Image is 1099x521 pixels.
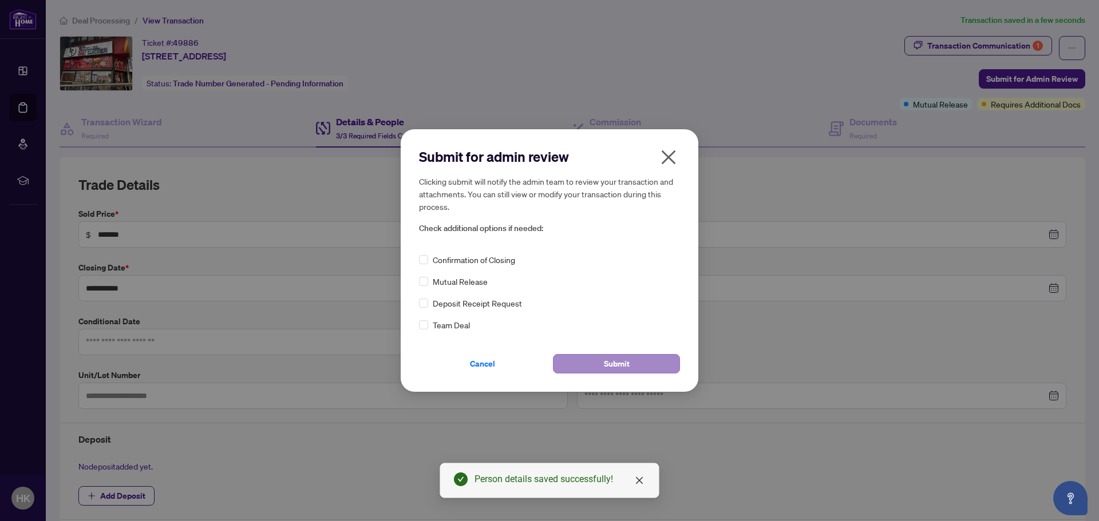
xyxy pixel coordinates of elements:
[433,253,515,266] span: Confirmation of Closing
[419,175,680,213] h5: Clicking submit will notify the admin team to review your transaction and attachments. You can st...
[553,354,680,373] button: Submit
[604,355,630,373] span: Submit
[419,354,546,373] button: Cancel
[454,472,468,486] span: check-circle
[419,148,680,166] h2: Submit for admin review
[419,222,680,235] span: Check additional options if needed:
[470,355,495,373] span: Cancel
[433,275,488,288] span: Mutual Release
[475,472,645,486] div: Person details saved successfully!
[635,476,644,485] span: close
[1053,481,1088,515] button: Open asap
[433,319,470,331] span: Team Deal
[659,148,678,166] span: close
[633,474,646,487] a: Close
[433,297,522,309] span: Deposit Receipt Request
